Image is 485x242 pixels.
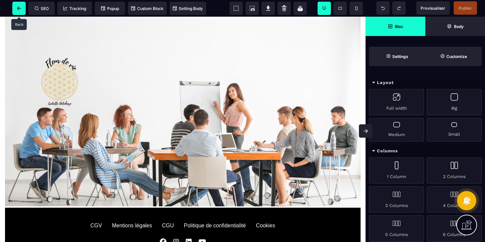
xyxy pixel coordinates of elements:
[112,206,152,212] div: Mentions légales
[425,17,485,36] span: Open Layer Manager
[101,6,119,11] span: Popup
[392,54,408,59] strong: Settings
[229,2,243,15] span: View components
[427,89,482,115] div: Big
[246,2,259,15] span: Screenshot
[173,6,203,11] span: Setting Body
[35,6,49,11] span: SEO
[369,157,424,184] div: 1 Column
[369,118,424,142] div: Medium
[427,186,482,213] div: 4 Columns
[131,6,163,11] span: Custom Block
[162,206,174,212] div: CGU
[421,6,445,11] span: Previsualiser
[90,206,102,212] div: CGV
[369,186,424,213] div: 3 Columns
[366,17,425,36] span: Open Blocks
[454,24,464,29] strong: Body
[427,157,482,184] div: 2 Columns
[395,24,403,29] strong: Bloc
[369,215,424,242] div: 5 Columns
[369,47,425,66] span: Settings
[184,206,246,212] div: Politique de confidentialité
[63,6,86,11] span: Tracking
[416,1,450,15] span: Preview
[427,215,482,242] div: 6 Columns
[366,145,485,157] div: Columns
[427,118,482,142] div: Small
[459,6,472,11] span: Publier
[369,89,424,115] div: Full width
[366,77,485,89] div: Layout
[425,47,482,66] span: Open Style Manager
[446,54,467,59] strong: Customize
[256,206,275,212] div: Cookies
